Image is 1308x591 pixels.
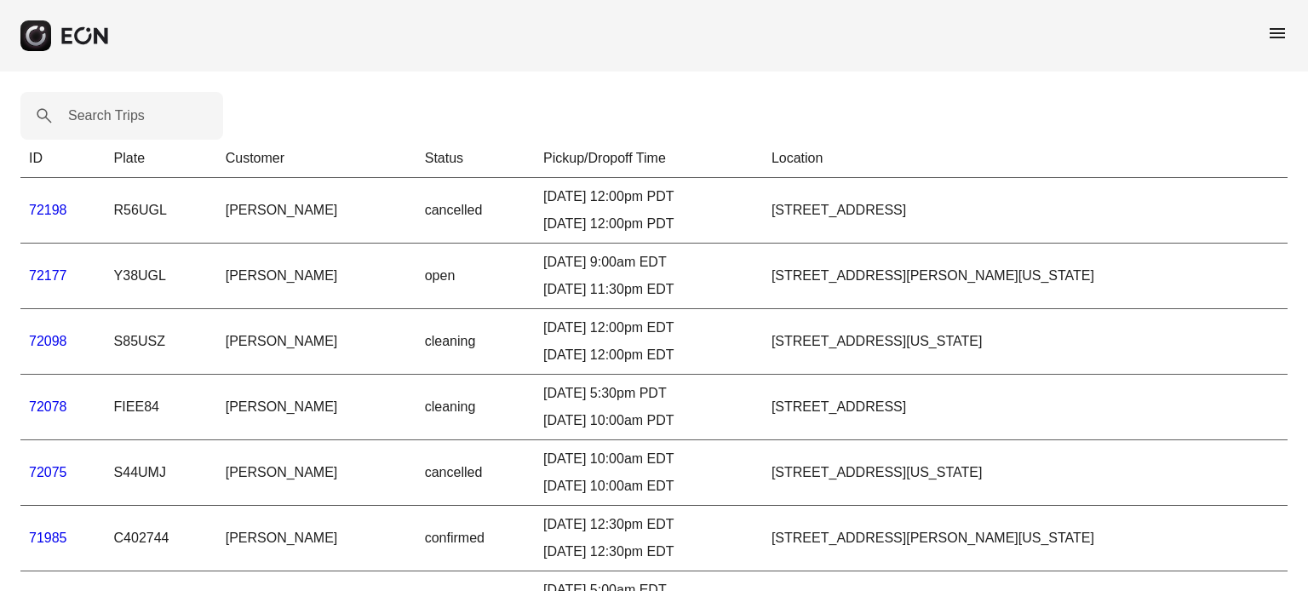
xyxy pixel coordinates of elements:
td: [PERSON_NAME] [217,244,416,309]
th: Pickup/Dropoff Time [535,140,763,178]
a: 72177 [29,268,67,283]
div: [DATE] 12:00pm EDT [543,345,754,365]
td: R56UGL [106,178,217,244]
td: C402744 [106,506,217,571]
div: [DATE] 5:30pm PDT [543,383,754,404]
a: 71985 [29,531,67,545]
td: S44UMJ [106,440,217,506]
td: cancelled [416,440,535,506]
div: [DATE] 12:00pm PDT [543,186,754,207]
th: ID [20,140,106,178]
div: [DATE] 12:30pm EDT [543,514,754,535]
td: Y38UGL [106,244,217,309]
td: cleaning [416,375,535,440]
td: [STREET_ADDRESS][US_STATE] [763,309,1288,375]
div: [DATE] 12:30pm EDT [543,542,754,562]
td: [PERSON_NAME] [217,506,416,571]
a: 72078 [29,399,67,414]
td: [STREET_ADDRESS][US_STATE] [763,440,1288,506]
td: [PERSON_NAME] [217,178,416,244]
div: [DATE] 9:00am EDT [543,252,754,273]
td: [PERSON_NAME] [217,375,416,440]
div: [DATE] 10:00am PDT [543,410,754,431]
td: [STREET_ADDRESS][PERSON_NAME][US_STATE] [763,244,1288,309]
td: [STREET_ADDRESS][PERSON_NAME][US_STATE] [763,506,1288,571]
td: S85USZ [106,309,217,375]
div: [DATE] 10:00am EDT [543,449,754,469]
a: 72098 [29,334,67,348]
td: FIEE84 [106,375,217,440]
td: open [416,244,535,309]
td: confirmed [416,506,535,571]
a: 72075 [29,465,67,479]
th: Customer [217,140,416,178]
td: cleaning [416,309,535,375]
span: menu [1267,23,1288,43]
td: [PERSON_NAME] [217,440,416,506]
td: [STREET_ADDRESS] [763,178,1288,244]
th: Status [416,140,535,178]
div: [DATE] 12:00pm PDT [543,214,754,234]
th: Plate [106,140,217,178]
label: Search Trips [68,106,145,126]
div: [DATE] 11:30pm EDT [543,279,754,300]
td: [PERSON_NAME] [217,309,416,375]
a: 72198 [29,203,67,217]
td: [STREET_ADDRESS] [763,375,1288,440]
td: cancelled [416,178,535,244]
th: Location [763,140,1288,178]
div: [DATE] 12:00pm EDT [543,318,754,338]
div: [DATE] 10:00am EDT [543,476,754,496]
